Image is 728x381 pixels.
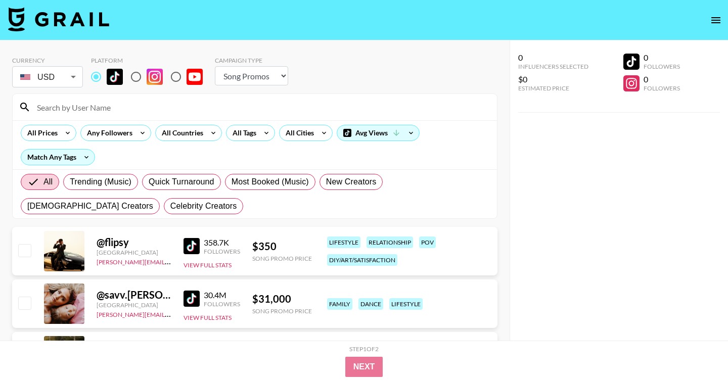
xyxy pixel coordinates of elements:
[252,240,312,253] div: $ 350
[204,237,240,248] div: 358.7K
[97,301,171,309] div: [GEOGRAPHIC_DATA]
[345,357,383,377] button: Next
[91,57,211,64] div: Platform
[327,254,397,266] div: diy/art/satisfaction
[97,249,171,256] div: [GEOGRAPHIC_DATA]
[187,69,203,85] img: YouTube
[215,57,288,64] div: Campaign Type
[389,298,423,310] div: lifestyle
[349,345,379,353] div: Step 1 of 2
[8,7,109,31] img: Grail Talent
[97,256,246,266] a: [PERSON_NAME][EMAIL_ADDRESS][DOMAIN_NAME]
[14,68,81,86] div: USD
[280,125,316,140] div: All Cities
[204,248,240,255] div: Followers
[644,84,680,92] div: Followers
[184,291,200,307] img: TikTok
[252,307,312,315] div: Song Promo Price
[31,99,491,115] input: Search by User Name
[326,176,377,188] span: New Creators
[644,53,680,63] div: 0
[149,176,214,188] span: Quick Turnaround
[70,176,131,188] span: Trending (Music)
[97,236,171,249] div: @ flipsy
[706,10,726,30] button: open drawer
[156,125,205,140] div: All Countries
[170,200,237,212] span: Celebrity Creators
[677,330,716,369] iframe: Drift Widget Chat Controller
[21,150,95,165] div: Match Any Tags
[226,125,258,140] div: All Tags
[12,57,83,64] div: Currency
[644,63,680,70] div: Followers
[184,314,232,321] button: View Full Stats
[184,238,200,254] img: TikTok
[232,176,309,188] span: Most Booked (Music)
[337,125,419,140] div: Avg Views
[27,200,153,212] span: [DEMOGRAPHIC_DATA] Creators
[21,125,60,140] div: All Prices
[518,63,588,70] div: Influencers Selected
[518,74,588,84] div: $0
[518,84,588,92] div: Estimated Price
[252,293,312,305] div: $ 31,000
[107,69,123,85] img: TikTok
[81,125,134,140] div: Any Followers
[327,298,352,310] div: family
[327,236,360,248] div: lifestyle
[97,309,246,318] a: [PERSON_NAME][EMAIL_ADDRESS][DOMAIN_NAME]
[43,176,53,188] span: All
[419,236,436,248] div: pov
[204,290,240,300] div: 30.4M
[252,255,312,262] div: Song Promo Price
[184,261,232,269] button: View Full Stats
[358,298,383,310] div: dance
[367,236,413,248] div: relationship
[147,69,163,85] img: Instagram
[518,53,588,63] div: 0
[644,74,680,84] div: 0
[204,300,240,308] div: Followers
[97,289,171,301] div: @ savv.[PERSON_NAME]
